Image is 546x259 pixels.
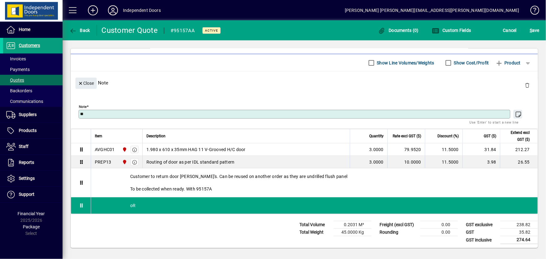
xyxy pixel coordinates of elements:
[3,64,63,75] a: Payments
[6,88,32,93] span: Backorders
[79,104,87,109] mat-label: Note
[19,160,34,165] span: Reports
[500,143,538,156] td: 212.27
[68,25,92,36] button: Back
[430,25,473,36] button: Custom Fields
[103,5,123,16] button: Profile
[19,128,37,133] span: Products
[500,156,538,168] td: 26.55
[19,43,40,48] span: Customers
[530,28,532,33] span: S
[391,146,421,153] div: 79.9520
[3,22,63,38] a: Home
[3,123,63,139] a: Products
[3,139,63,155] a: Staff
[520,78,535,93] button: Delete
[462,143,500,156] td: 31.84
[495,58,521,68] span: Product
[75,78,97,89] button: Close
[19,176,35,181] span: Settings
[334,229,371,236] td: 45.0000 Kg
[370,146,384,153] span: 3.0000
[146,159,235,165] span: Routing of door as per IDL standard pattern
[437,133,459,140] span: Discount (%)
[484,133,496,140] span: GST ($)
[123,5,161,15] div: Independent Doors
[463,229,500,236] td: GST
[74,80,98,86] app-page-header-button: Close
[492,57,524,69] button: Product
[205,28,218,33] span: Active
[6,78,24,83] span: Quotes
[376,60,434,66] label: Show Line Volumes/Weights
[19,112,37,117] span: Suppliers
[378,28,419,33] span: Documents (0)
[296,229,334,236] td: Total Weight
[3,155,63,170] a: Reports
[425,156,462,168] td: 11.5000
[504,129,530,143] span: Extend excl GST ($)
[18,211,45,216] span: Financial Year
[530,25,539,35] span: ave
[3,85,63,96] a: Backorders
[420,221,458,229] td: 0.00
[83,5,103,16] button: Add
[3,75,63,85] a: Quotes
[345,5,519,15] div: [PERSON_NAME] [PERSON_NAME][EMAIL_ADDRESS][PERSON_NAME][DOMAIN_NAME]
[95,146,115,153] div: AVGHC01
[503,25,517,35] span: Cancel
[432,28,471,33] span: Custom Fields
[6,67,30,72] span: Payments
[334,221,371,229] td: 0.2031 M³
[171,26,195,36] div: #95157AA
[470,119,519,126] mat-hint: Use 'Enter' to start a new line
[95,159,111,165] div: PREP13
[120,159,128,165] span: Christchurch
[146,146,246,153] span: 1.980 x 610 x 35mm HAG 11 V-Grooved H/C door
[6,56,26,61] span: Invoices
[3,53,63,64] a: Invoices
[3,187,63,202] a: Support
[425,143,462,156] td: 11.5000
[120,146,128,153] span: Christchurch
[102,25,158,35] div: Customer Quote
[526,1,538,22] a: Knowledge Base
[463,221,500,229] td: GST exclusive
[78,78,94,89] span: Close
[520,82,535,88] app-page-header-button: Delete
[71,71,538,94] div: Note
[453,60,489,66] label: Show Cost/Profit
[462,156,500,168] td: 3.98
[463,236,500,244] td: GST inclusive
[296,221,334,229] td: Total Volume
[391,159,421,165] div: 10.0000
[23,224,40,229] span: Package
[19,144,28,149] span: Staff
[3,171,63,186] a: Settings
[19,27,30,32] span: Home
[69,28,90,33] span: Back
[6,99,43,104] span: Communications
[393,133,421,140] span: Rate excl GST ($)
[528,25,541,36] button: Save
[376,25,420,36] button: Documents (0)
[376,229,420,236] td: Rounding
[376,221,420,229] td: Freight (excl GST)
[146,133,166,140] span: Description
[91,168,538,197] div: Customer to return door [PERSON_NAME]'s. Can be reused on another order as they are undrilled flu...
[500,236,538,244] td: 274.64
[91,197,538,214] div: oR
[500,229,538,236] td: 35.82
[502,25,518,36] button: Cancel
[63,25,97,36] app-page-header-button: Back
[370,159,384,165] span: 3.0000
[420,229,458,236] td: 0.00
[3,107,63,123] a: Suppliers
[500,221,538,229] td: 238.82
[3,96,63,107] a: Communications
[19,192,34,197] span: Support
[95,133,102,140] span: Item
[369,133,384,140] span: Quantity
